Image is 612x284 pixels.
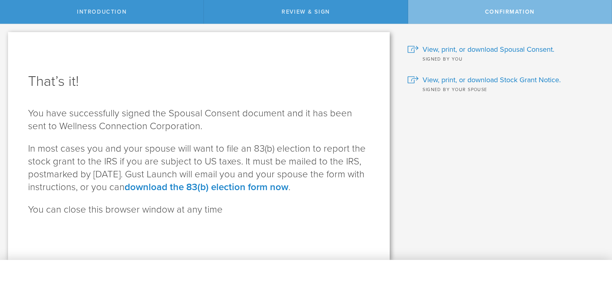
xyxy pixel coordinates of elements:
span: Confirmation [485,8,535,15]
p: You have successfully signed the Spousal Consent document and it has been sent to Wellness Connec... [28,107,370,133]
div: Signed by you [407,55,600,63]
p: You can close this browser window at any time [28,203,370,216]
a: download the 83(b) election form now [125,181,288,193]
span: Review & Sign [282,8,330,15]
span: View, print, or download Spousal Consent. [423,44,554,55]
div: Signed by your spouse [407,85,600,93]
p: In most cases you and your spouse will want to file an 83(b) election to report the stock grant t... [28,142,370,194]
span: Introduction [77,8,127,15]
h1: That’s it! [28,72,370,91]
span: View, print, or download Stock Grant Notice. [423,75,561,85]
